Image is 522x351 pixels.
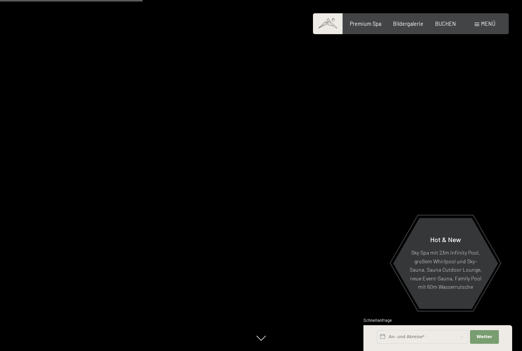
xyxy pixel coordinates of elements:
[481,20,495,27] span: Menü
[476,334,492,340] span: Weiter
[393,217,498,309] a: Hot & New Sky Spa mit 23m Infinity Pool, großem Whirlpool und Sky-Sauna, Sauna Outdoor Lounge, ne...
[430,235,461,244] span: Hot & New
[409,249,482,291] p: Sky Spa mit 23m Infinity Pool, großem Whirlpool und Sky-Sauna, Sauna Outdoor Lounge, neue Event-S...
[393,20,423,27] a: Bildergalerie
[470,330,499,344] button: Weiter
[435,20,456,27] a: BUCHEN
[350,20,381,27] a: Premium Spa
[363,318,392,323] span: Schnellanfrage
